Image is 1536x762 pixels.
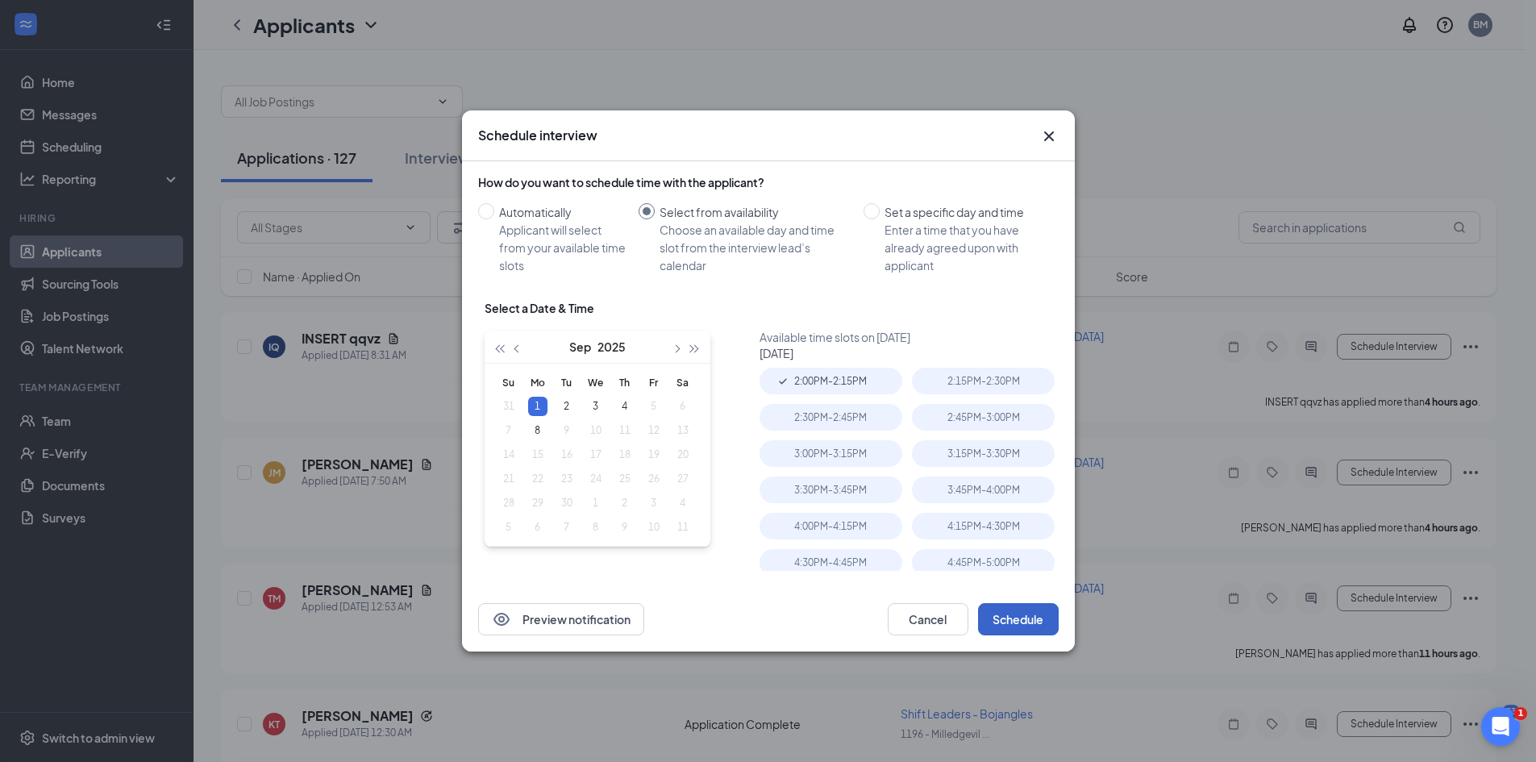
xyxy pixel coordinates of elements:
button: Schedule [978,603,1059,635]
th: Mo [523,370,552,394]
div: How do you want to schedule time with the applicant? [478,174,1059,190]
div: 3:00PM - 3:15PM [760,440,902,467]
td: 2025-09-04 [610,394,639,418]
div: 4:00PM - 4:15PM [760,513,902,539]
iframe: Intercom live chat [1481,707,1520,746]
td: 2025-09-01 [523,394,552,418]
svg: Eye [492,610,511,629]
th: Th [610,370,639,394]
svg: Checkmark [776,375,789,388]
td: 2025-09-03 [581,394,610,418]
th: Tu [552,370,581,394]
div: Select from availability [660,203,851,221]
div: 4 [615,397,635,416]
div: Available time slots on [DATE] [760,329,1065,345]
td: 2025-09-08 [523,418,552,443]
button: Sep [569,331,591,363]
div: Choose an available day and time slot from the interview lead’s calendar [660,221,851,274]
svg: Cross [1039,127,1059,146]
div: 2:15PM - 2:30PM [912,368,1055,394]
div: 1 [528,397,547,416]
div: Applicant will select from your available time slots [499,221,626,274]
div: Select a Date & Time [485,300,594,316]
div: 2 [557,397,577,416]
th: Fr [639,370,668,394]
span: 1 [1514,707,1527,720]
div: Enter a time that you have already agreed upon with applicant [885,221,1046,274]
div: 3 [586,397,606,416]
div: 4:15PM - 4:30PM [912,513,1055,539]
div: 2:00PM - 2:15PM [760,368,902,394]
div: 8 [528,421,547,440]
div: 2:45PM - 3:00PM [912,404,1055,431]
div: Automatically [499,203,626,221]
div: 3:45PM - 4:00PM [912,477,1055,503]
th: We [581,370,610,394]
div: Set a specific day and time [885,203,1046,221]
button: Close [1039,127,1059,146]
div: 3:30PM - 3:45PM [760,477,902,503]
div: 3:15PM - 3:30PM [912,440,1055,467]
button: 2025 [597,331,626,363]
button: Cancel [888,603,968,635]
button: EyePreview notification [478,603,644,635]
td: 2025-09-02 [552,394,581,418]
h3: Schedule interview [478,127,597,144]
th: Sa [668,370,697,394]
div: 4:30PM - 4:45PM [760,549,902,576]
div: 4:45PM - 5:00PM [912,549,1055,576]
div: [DATE] [760,345,1065,361]
th: Su [494,370,523,394]
div: 2:30PM - 2:45PM [760,404,902,431]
